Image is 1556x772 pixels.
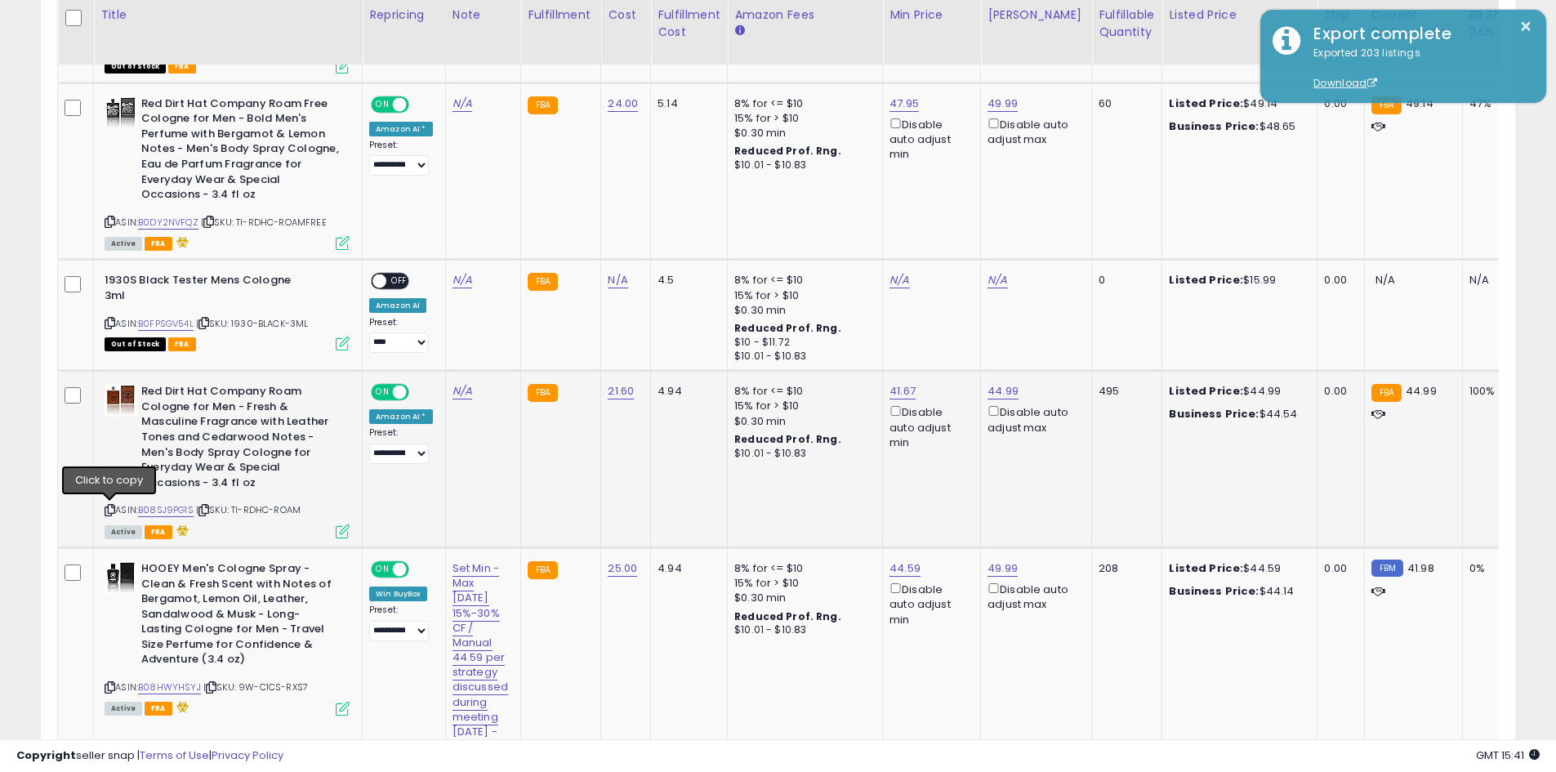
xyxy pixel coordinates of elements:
div: Listed Price [1169,7,1310,24]
div: Win BuyBox [369,587,427,601]
div: ASIN: [105,561,350,714]
span: FBA [145,702,172,716]
b: 1930S Black Tester Mens Cologne 3ml [105,273,303,307]
div: BB Share 24h. [1469,7,1529,41]
span: ON [372,563,393,577]
b: Reduced Prof. Rng. [734,432,841,446]
a: N/A [453,272,472,288]
div: ASIN: [105,96,350,249]
span: All listings currently available for purchase on Amazon [105,525,142,539]
div: 60 [1099,96,1149,111]
div: Title [100,7,355,24]
b: HOOEY Men's Cologne Spray - Clean & Fresh Scent with Notes of Bergamot, Lemon Oil, Leather, Sanda... [141,561,340,672]
div: 0.00 [1324,96,1351,111]
div: Preset: [369,140,433,176]
div: Repricing [369,7,439,24]
div: 8% for <= $10 [734,96,870,111]
a: 44.59 [889,560,921,577]
a: Privacy Policy [212,747,283,763]
i: hazardous material [172,236,189,248]
a: N/A [889,272,909,288]
a: 44.99 [988,383,1019,399]
div: 4.94 [658,384,715,399]
div: Disable auto adjust max [988,115,1079,147]
span: OFF [407,97,433,111]
a: B0DY2NVFQZ [138,216,198,230]
div: $0.30 min [734,591,870,605]
div: N/A [1469,273,1523,288]
a: 41.67 [889,383,916,399]
a: N/A [453,383,472,399]
div: $48.65 [1169,119,1304,134]
span: FBA [168,60,196,74]
span: All listings currently available for purchase on Amazon [105,237,142,251]
small: FBA [1371,384,1402,402]
div: $0.30 min [734,414,870,429]
a: 24.00 [608,96,638,112]
small: Amazon Fees. [734,24,744,38]
div: Disable auto adjust min [889,115,968,163]
i: hazardous material [172,701,189,712]
small: FBA [528,273,558,291]
a: N/A [608,272,627,288]
div: $49.14 [1169,96,1304,111]
div: Amazon AI [369,298,426,313]
span: ON [372,386,393,399]
div: 8% for <= $10 [734,561,870,576]
b: Listed Price: [1169,383,1243,399]
span: OFF [386,274,412,288]
div: 0.00 [1324,384,1351,399]
a: B0FPSGV54L [138,317,194,331]
div: 15% for > $10 [734,111,870,126]
div: $44.14 [1169,584,1304,599]
div: $10.01 - $10.83 [734,447,870,461]
div: $44.54 [1169,407,1304,422]
div: [PERSON_NAME] [988,7,1085,24]
b: Listed Price: [1169,96,1243,111]
span: All listings that are currently out of stock and unavailable for purchase on Amazon [105,60,166,74]
div: $44.59 [1169,561,1304,576]
div: $10.01 - $10.83 [734,158,870,172]
a: N/A [988,272,1007,288]
div: ASIN: [105,384,350,537]
span: | SKU: TI-RDHC-ROAM [196,503,301,516]
b: Red Dirt Hat Company Roam Cologne for Men - Fresh & Masculine Fragrance with Leather Tones and Ce... [141,384,340,494]
span: ON [372,97,393,111]
div: 4.5 [658,273,715,288]
div: Current Buybox Price [1371,7,1456,41]
a: 25.00 [608,560,637,577]
div: Disable auto adjust min [889,580,968,627]
small: FBM [1371,560,1403,577]
div: 8% for <= $10 [734,384,870,399]
div: 8% for <= $10 [734,273,870,288]
img: 51UjYcP9KSL._SL40_.jpg [105,96,137,129]
div: Fulfillment Cost [658,7,720,41]
img: 51yHWqjKrlL._SL40_.jpg [105,384,137,417]
span: | SKU: 1930-BLACK-3ML [196,317,309,330]
span: 41.98 [1407,560,1434,576]
div: $44.99 [1169,384,1304,399]
div: 100% [1469,384,1523,399]
div: 4.94 [658,561,715,576]
span: 2025-09-8 15:41 GMT [1476,747,1540,763]
div: 208 [1099,561,1149,576]
div: 495 [1099,384,1149,399]
span: 44.99 [1406,383,1437,399]
span: OFF [407,386,433,399]
a: Terms of Use [140,747,209,763]
div: Disable auto adjust min [889,403,968,450]
span: OFF [407,563,433,577]
div: Cost [608,7,644,24]
div: 47% [1469,96,1523,111]
b: Reduced Prof. Rng. [734,609,841,623]
span: FBA [145,237,172,251]
span: 49.14 [1406,96,1433,111]
div: 0% [1469,561,1523,576]
div: Min Price [889,7,974,24]
small: FBA [528,561,558,579]
span: FBA [168,337,196,351]
div: seller snap | | [16,748,283,764]
div: Amazon AI * [369,409,433,424]
b: Listed Price: [1169,560,1243,576]
b: Reduced Prof. Rng. [734,321,841,335]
